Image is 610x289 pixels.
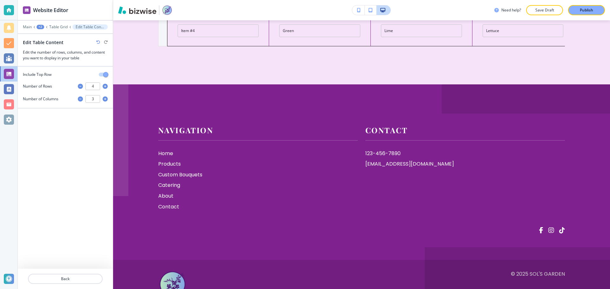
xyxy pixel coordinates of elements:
p: Edit Table Content [76,25,105,29]
button: Publish [568,5,605,15]
h4: Number of Columns [23,96,58,102]
p: Catering [158,181,358,189]
button: Edit Table Content [72,24,108,30]
p: Save Draft [534,7,555,13]
a: 123-456-7890 [365,149,401,158]
button: +2 [37,25,44,29]
p: Products [158,160,358,168]
strong: Contact [365,125,408,135]
h4: Number of Rows [23,83,52,89]
p: Publish [580,7,593,13]
h2: Website Editor [33,6,68,14]
img: Your Logo [162,5,172,15]
strong: Navigation [158,125,213,135]
p: About [158,192,358,200]
button: Main [23,25,32,29]
p: Home [158,149,358,158]
button: Back [28,274,103,284]
p: Custom Bouquets [158,171,358,179]
h3: Edit the number of rows, columns, and content you want to display in your table [23,49,108,61]
button: Table Grid [49,25,68,29]
p: Back [29,276,102,282]
img: Bizwise Logo [118,6,156,14]
h4: Include Top Row [23,72,51,77]
a: [EMAIL_ADDRESS][DOMAIN_NAME] [365,160,454,168]
p: Contact [158,203,358,211]
h2: Edit Table Content [23,39,64,46]
button: Save Draft [526,5,563,15]
h3: Need help? [501,7,521,13]
img: editor icon [23,6,30,14]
